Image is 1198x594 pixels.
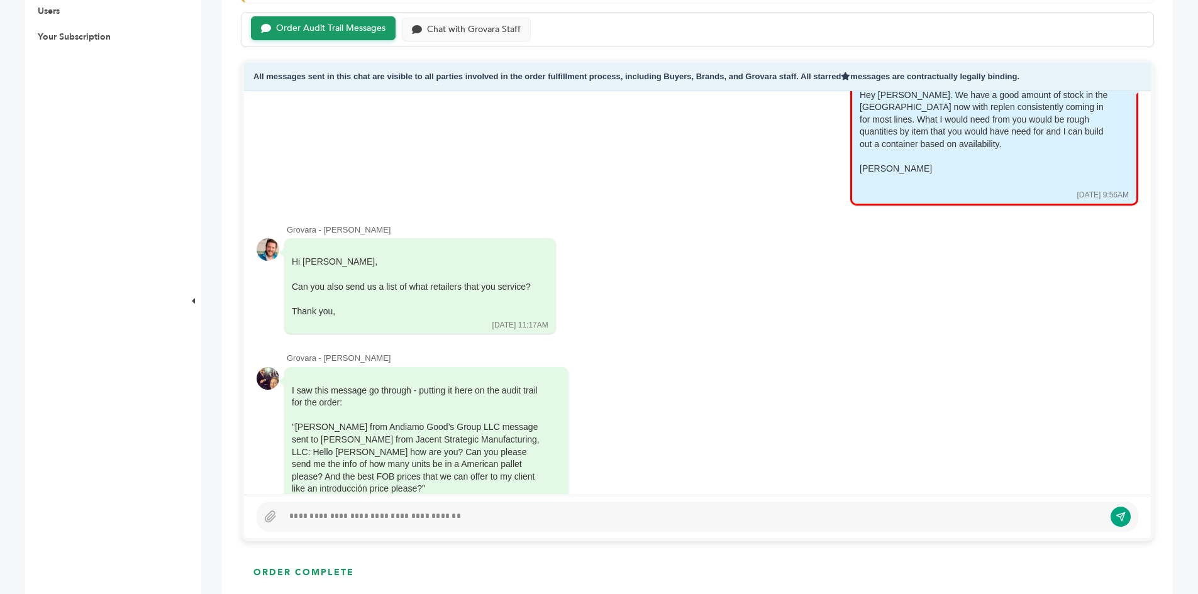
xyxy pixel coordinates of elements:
[1077,190,1129,201] div: [DATE] 9:56AM
[253,566,354,579] h3: ORDER COMPLETE
[292,281,531,294] div: Can you also send us a list of what retailers that you service?
[860,163,1111,187] div: [PERSON_NAME]
[860,89,1111,188] div: Hey [PERSON_NAME]. We have a good amount of stock in the [GEOGRAPHIC_DATA] now with replen consis...
[276,23,385,34] div: Order Audit Trail Messages
[427,25,521,35] div: Chat with Grovara Staff
[38,5,60,17] a: Users
[244,63,1151,91] div: All messages sent in this chat are visible to all parties involved in the order fulfillment proce...
[38,31,111,43] a: Your Subscription
[292,385,543,495] div: I saw this message go through - putting it here on the audit trail for the order: "[PERSON_NAME] ...
[287,353,1138,364] div: Grovara - [PERSON_NAME]
[292,305,531,318] div: Thank you,
[492,320,548,331] div: [DATE] 11:17AM
[287,224,1138,236] div: Grovara - [PERSON_NAME]
[292,256,531,317] div: Hi [PERSON_NAME],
